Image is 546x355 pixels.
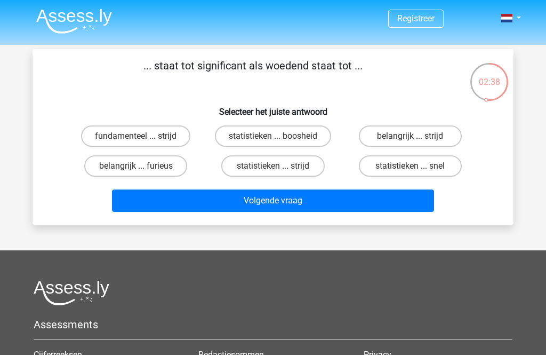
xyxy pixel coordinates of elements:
p: ... staat tot significant als woedend staat tot ... [50,58,456,90]
h6: Selecteer het juiste antwoord [50,98,496,117]
img: Assessly [36,9,112,34]
a: Registreer [397,13,435,23]
h5: Assessments [34,318,512,331]
label: statistieken ... boosheid [215,125,331,147]
label: belangrijk ... strijd [359,125,462,147]
img: Assessly logo [34,280,109,305]
button: Volgende vraag [112,190,435,212]
label: statistieken ... snel [359,155,462,177]
label: fundamenteel ... strijd [81,125,190,147]
label: belangrijk ... furieus [84,155,187,177]
label: statistieken ... strijd [221,155,324,177]
div: 02:38 [469,62,509,89]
